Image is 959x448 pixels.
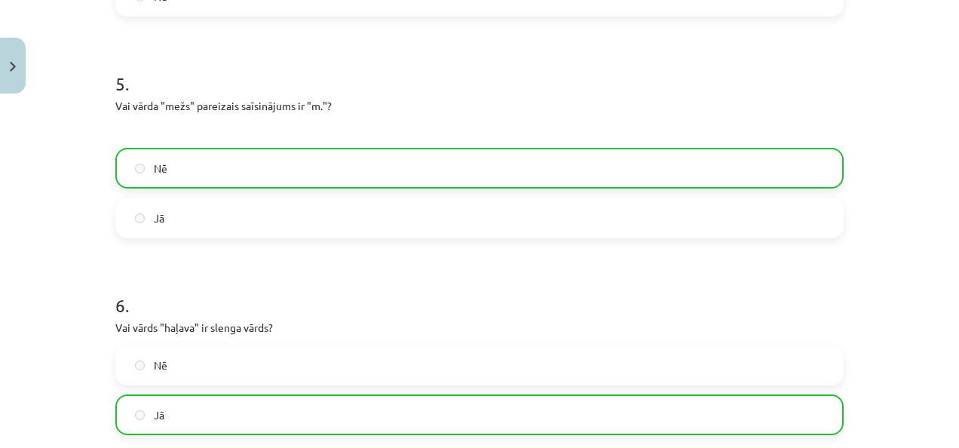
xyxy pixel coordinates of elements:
h1: 6 . [115,268,844,315]
span: Nē [154,161,167,176]
input: Jā [135,410,145,420]
input: Jā [135,213,145,223]
input: Nē [135,164,145,173]
span: Nē [154,357,167,373]
p: Vai vārda "mežs" pareizais saīsinājums ir "m."? [115,98,844,114]
img: icon-close-lesson-0947bae3869378f0d4975bcd49f059093ad1ed9edebbc8119c70593378902aed.svg [10,62,16,72]
p: Vai vārds "haļava" ir slenga vārds? [115,320,844,336]
span: Jā [154,407,164,423]
h1: 5 . [115,47,844,94]
input: Nē [135,361,145,370]
span: Jā [154,210,164,226]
